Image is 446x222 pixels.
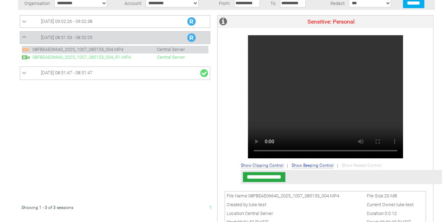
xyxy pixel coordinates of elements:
span: Showing 1 - 3 of 3 sessions [22,205,73,210]
td: File Name: [225,191,365,200]
td: Sensitive: Personal [229,15,433,28]
span: Central Server [139,47,188,52]
img: R_Complete.svg [22,53,30,61]
a: 08FBEAE06640_2025_1007_085153_004.MP4 Central Server [22,46,188,52]
span: Show Beeping Control [292,163,334,168]
a: [DATE] 08:51:47 - 08:51:47 [22,69,208,78]
span: 08FBEAE06640_2025_1007_085153_004.MP4 [31,47,138,52]
td: Location: [225,209,365,218]
span: [DATE] 09:02:26 - 09:02:38 [41,19,92,24]
span: luke-test [249,202,266,207]
img: R_Indication.svg [187,17,196,26]
td: File Size: [365,191,426,200]
span: | [287,163,288,168]
span: 0:0:12 [385,211,397,216]
span: Central Server [245,211,273,216]
img: R_Indication.svg [187,33,196,42]
span: | [337,163,338,168]
span: 08FBEAE06640_2025_1007_085153_004.MP4 [248,193,339,198]
img: video24_pre.svg [22,46,30,53]
span: Central Server [139,55,188,60]
a: [DATE] 08:51:53 - 08:52:05 [22,33,208,42]
span: Show Clipping Control [241,163,283,168]
td: Current Owner: [365,200,426,209]
span: 08FBEAE06640_2025_1007_085153_004_R1.MP4 [31,55,138,60]
td: Created by: [225,200,365,209]
span: 20 MB [384,193,397,198]
td: Duration: [365,209,426,218]
span: luke-test [396,202,414,207]
a: [DATE] 09:02:26 - 09:02:38 [22,17,208,26]
span: [DATE] 08:51:47 - 08:51:47 [41,70,92,75]
span: [DATE] 08:51:53 - 08:52:05 [41,35,92,40]
span: 1 [209,205,212,210]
